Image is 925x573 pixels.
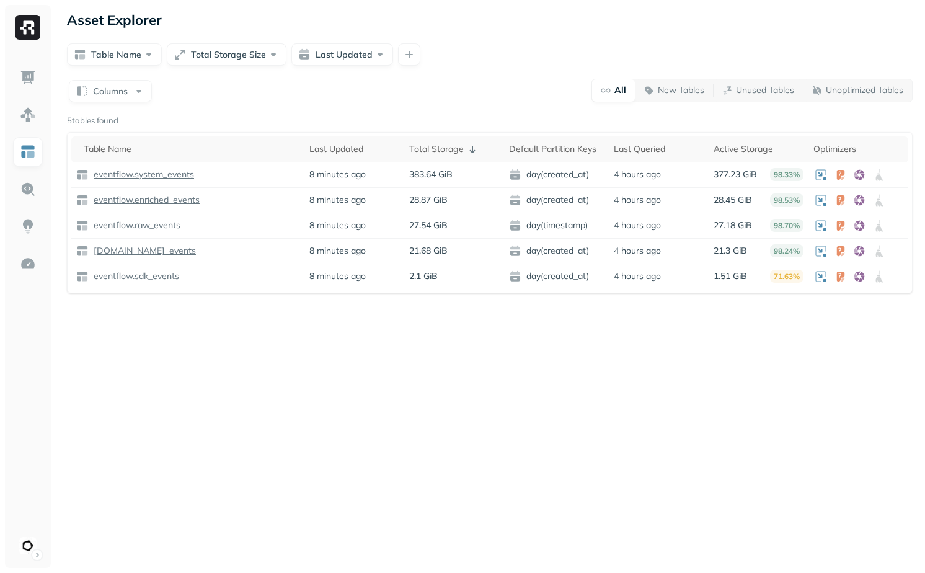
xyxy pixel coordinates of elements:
p: 5 tables found [67,115,118,127]
span: day(created_at) [509,245,604,257]
div: Last Updated [309,143,399,155]
p: 2.1 GiB [409,270,438,282]
img: Assets [20,107,36,123]
p: All [614,84,626,96]
p: 4 hours ago [614,220,661,231]
img: Insights [20,218,36,234]
p: 98.53% [770,193,803,207]
div: Default Partition Keys [509,143,604,155]
img: table [76,169,89,181]
div: Last Queried [614,143,704,155]
a: [DOMAIN_NAME]_events [89,245,196,257]
img: Ludeo [19,537,37,554]
p: 8 minutes ago [309,245,366,257]
p: 383.64 GiB [409,169,453,180]
img: Dashboard [20,69,36,86]
img: table [76,194,89,207]
p: eventflow.raw_events [91,220,180,231]
a: eventflow.raw_events [89,220,180,231]
img: Ryft [15,15,40,40]
img: Asset Explorer [20,144,36,160]
button: Last Updated [291,43,393,66]
p: 4 hours ago [614,169,661,180]
div: Total Storage [409,142,499,157]
p: eventflow.system_events [91,169,194,180]
button: Columns [69,80,152,102]
p: 27.54 GiB [409,220,448,231]
img: Query Explorer [20,181,36,197]
button: Table Name [67,43,162,66]
p: 1.51 GiB [714,270,747,282]
span: day(created_at) [509,194,604,207]
img: Optimization [20,255,36,272]
span: day(created_at) [509,169,604,181]
p: 27.18 GiB [714,220,752,231]
span: day(created_at) [509,270,604,283]
p: 4 hours ago [614,270,661,282]
p: 28.45 GiB [714,194,752,206]
a: eventflow.system_events [89,169,194,180]
img: table [76,220,89,232]
p: [DOMAIN_NAME]_events [91,245,196,257]
img: table [76,245,89,257]
div: Optimizers [813,143,903,155]
p: 71.63% [770,270,803,283]
p: 21.3 GiB [714,245,747,257]
p: 8 minutes ago [309,270,366,282]
p: Unused Tables [736,84,794,96]
p: 8 minutes ago [309,194,366,206]
button: Total Storage Size [167,43,286,66]
div: Active Storage [714,143,803,155]
p: 98.33% [770,168,803,181]
img: table [76,270,89,283]
span: day(timestamp) [509,220,604,232]
p: 98.24% [770,244,803,257]
a: eventflow.sdk_events [89,270,179,282]
p: 98.70% [770,219,803,232]
p: 8 minutes ago [309,220,366,231]
p: 4 hours ago [614,194,661,206]
p: Asset Explorer [67,11,162,29]
p: 21.68 GiB [409,245,448,257]
p: 28.87 GiB [409,194,448,206]
p: New Tables [658,84,704,96]
div: Table Name [84,143,299,155]
p: 4 hours ago [614,245,661,257]
p: eventflow.sdk_events [91,270,179,282]
p: 8 minutes ago [309,169,366,180]
p: Unoptimized Tables [826,84,903,96]
p: eventflow.enriched_events [91,194,200,206]
a: eventflow.enriched_events [89,194,200,206]
p: 377.23 GiB [714,169,757,180]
